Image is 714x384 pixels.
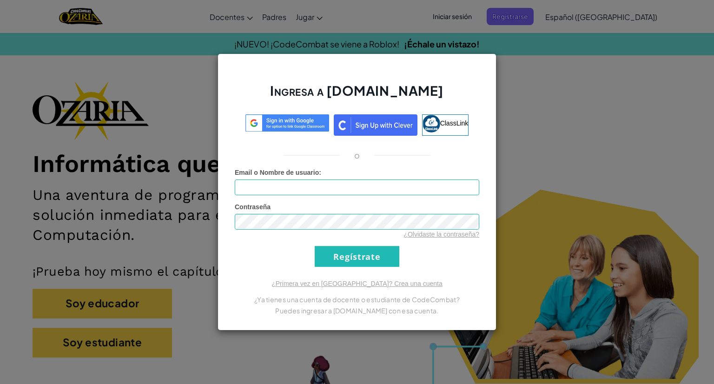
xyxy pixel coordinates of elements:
a: ¿Olvidaste la contraseña? [403,231,479,238]
img: classlink-logo-small.png [423,115,440,132]
p: Puedes ingresar a [DOMAIN_NAME] con esa cuenta. [235,305,479,316]
span: ClassLink [440,119,469,127]
input: Regístrate [315,246,399,267]
h2: Ingresa a [DOMAIN_NAME] [235,82,479,109]
span: Contraseña [235,203,271,211]
label: : [235,168,321,177]
a: ¿Primera vez en [GEOGRAPHIC_DATA]? Crea una cuenta [271,280,443,287]
p: o [354,150,360,161]
img: log-in-google-sso.svg [245,114,329,132]
img: clever_sso_button@2x.png [334,114,417,136]
span: Email o Nombre de usuario [235,169,319,176]
p: ¿Ya tienes una cuenta de docente o estudiante de CodeCombat? [235,294,479,305]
